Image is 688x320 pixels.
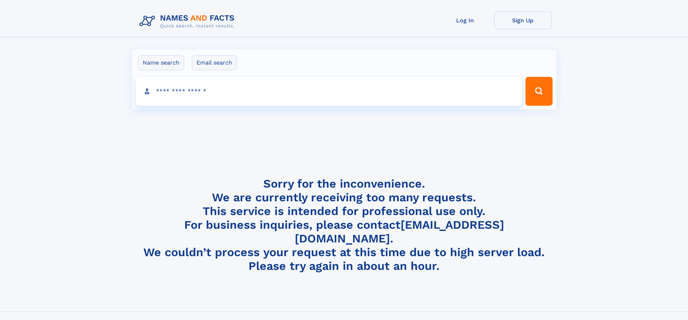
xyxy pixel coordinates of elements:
[525,77,552,106] button: Search Button
[192,55,237,70] label: Email search
[295,218,504,245] a: [EMAIL_ADDRESS][DOMAIN_NAME]
[138,55,184,70] label: Name search
[136,77,523,106] input: search input
[494,12,552,29] a: Sign Up
[137,177,552,273] h4: Sorry for the inconvenience. We are currently receiving too many requests. This service is intend...
[436,12,494,29] a: Log In
[137,12,241,31] img: Logo Names and Facts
